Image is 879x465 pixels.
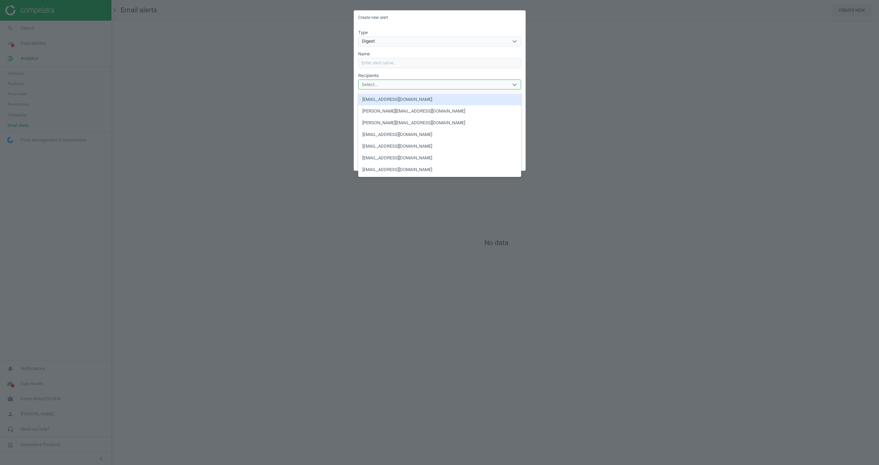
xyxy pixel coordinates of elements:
div: [EMAIL_ADDRESS][DOMAIN_NAME] [358,140,521,152]
h5: Create new alert [358,15,388,21]
div: [EMAIL_ADDRESS][DOMAIN_NAME] [358,94,521,105]
div: [EMAIL_ADDRESS][DOMAIN_NAME] [358,152,521,164]
div: Select... [362,82,377,88]
div: [EMAIL_ADDRESS][DOMAIN_NAME] [358,164,521,176]
div: Digest [362,38,375,44]
label: Name [358,51,370,57]
div: [PERSON_NAME][EMAIL_ADDRESS][DOMAIN_NAME] [358,117,521,129]
label: Type [358,30,368,36]
div: [PERSON_NAME][EMAIL_ADDRESS][DOMAIN_NAME] [358,105,521,117]
input: Enter alert name... [358,58,521,68]
div: [EMAIL_ADDRESS][DOMAIN_NAME] [358,129,521,140]
label: Recipients [358,73,379,79]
